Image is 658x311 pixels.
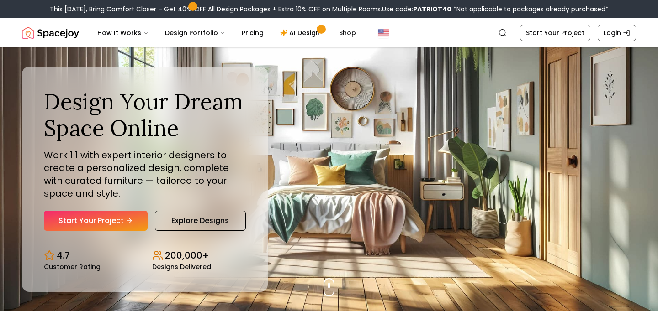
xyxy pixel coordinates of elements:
a: Spacejoy [22,24,79,42]
a: AI Design [273,24,330,42]
a: Start Your Project [44,211,148,231]
a: Explore Designs [155,211,246,231]
a: Shop [332,24,363,42]
button: How It Works [90,24,156,42]
a: Login [598,25,636,41]
b: PATRIOT40 [413,5,451,14]
a: Pricing [234,24,271,42]
nav: Main [90,24,363,42]
span: Use code: [382,5,451,14]
h1: Design Your Dream Space Online [44,88,246,141]
a: Start Your Project [520,25,590,41]
small: Customer Rating [44,264,101,270]
p: 4.7 [57,249,70,262]
nav: Global [22,18,636,47]
small: Designs Delivered [152,264,211,270]
p: 200,000+ [165,249,209,262]
img: Spacejoy Logo [22,24,79,42]
p: Work 1:1 with expert interior designers to create a personalized design, complete with curated fu... [44,149,246,200]
button: Design Portfolio [158,24,233,42]
img: United States [378,27,389,38]
div: This [DATE], Bring Comfort Closer – Get 40% OFF All Design Packages + Extra 10% OFF on Multiple R... [50,5,609,14]
div: Design stats [44,242,246,270]
span: *Not applicable to packages already purchased* [451,5,609,14]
